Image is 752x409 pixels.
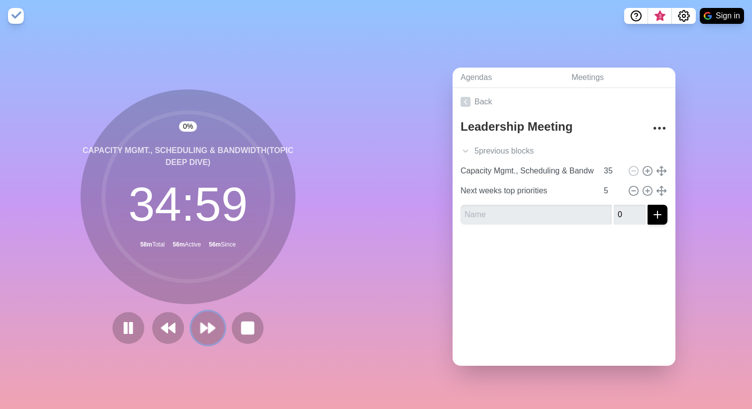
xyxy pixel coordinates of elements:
img: timeblocks logo [8,8,24,24]
button: Sign in [700,8,744,24]
div: 5 previous block [453,141,675,161]
input: Mins [614,205,646,225]
a: Back [453,88,675,116]
input: Mins [600,161,624,181]
span: s [530,145,534,157]
button: More [650,118,669,138]
img: google logo [704,12,712,20]
button: What’s new [648,8,672,24]
a: Agendas [453,68,564,88]
button: Settings [672,8,696,24]
input: Name [457,161,598,181]
input: Name [461,205,612,225]
span: 3 [656,12,664,20]
a: Meetings [564,68,675,88]
input: Name [457,181,598,201]
span: Capacity Mgmt., Scheduling & Bandwidth(Topic Deep Dive) [83,146,293,166]
input: Mins [600,181,624,201]
button: Help [624,8,648,24]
